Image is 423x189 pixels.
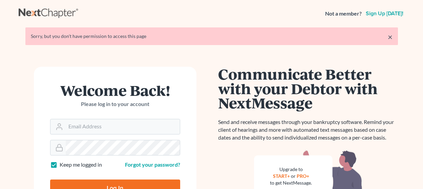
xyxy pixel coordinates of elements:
[291,173,296,179] span: or
[273,173,290,179] a: START+
[31,33,393,40] div: Sorry, but you don't have permission to access this page
[66,119,180,134] input: Email Address
[50,83,180,98] h1: Welcome Back!
[270,166,312,173] div: Upgrade to
[388,33,393,41] a: ×
[297,173,309,179] a: PRO+
[270,180,312,186] div: to get NextMessage.
[60,161,102,169] label: Keep me logged in
[364,11,405,16] a: Sign up [DATE]!
[50,100,180,108] p: Please log in to your account
[325,10,362,18] strong: Not a member?
[218,67,398,110] h1: Communicate Better with your Debtor with NextMessage
[125,161,180,168] a: Forgot your password?
[218,118,398,142] p: Send and receive messages through your bankruptcy software. Remind your client of hearings and mo...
